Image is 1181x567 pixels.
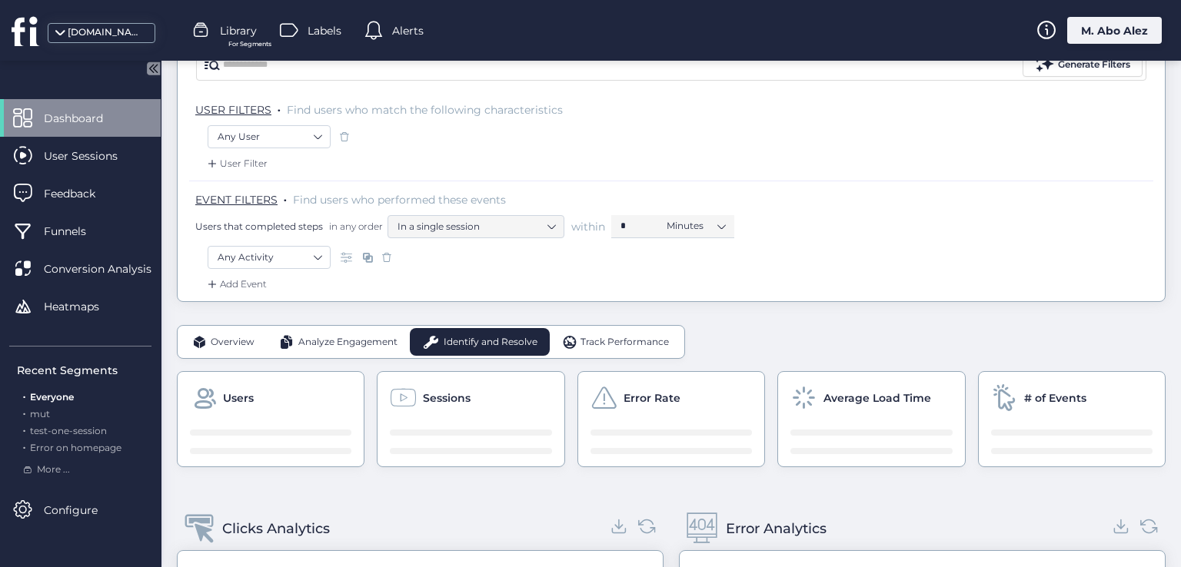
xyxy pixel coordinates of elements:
span: Configure [44,502,121,519]
span: . [23,405,25,419]
span: For Segments [228,39,271,49]
span: Identify and Resolve [444,335,537,350]
span: Library [220,22,257,39]
span: Overview [211,335,254,350]
span: . [278,100,281,115]
span: Heatmaps [44,298,122,315]
nz-select-item: In a single session [398,215,554,238]
div: Error Analytics [726,518,827,539]
span: Users [223,390,254,406]
span: Everyone [30,391,74,403]
span: EVENT FILTERS [195,193,278,207]
span: # of Events [1024,390,1086,406]
span: . [23,439,25,453]
span: Funnels [44,223,109,240]
span: More ... [37,463,70,477]
span: Analyze Engagement [298,335,398,350]
span: Users that completed steps [195,220,323,233]
span: Error on homepage [30,442,121,453]
span: Error Rate [624,390,680,406]
span: Feedback [44,185,118,202]
button: Generate Filters [1023,54,1143,77]
nz-select-item: Any Activity [218,246,321,269]
span: Dashboard [44,110,126,127]
div: Add Event [205,277,267,292]
span: . [284,190,287,205]
span: . [23,388,25,403]
span: Labels [308,22,341,39]
span: Find users who performed these events [293,193,506,207]
div: Recent Segments [17,362,151,379]
div: [DOMAIN_NAME] [68,25,145,40]
nz-select-item: Minutes [667,214,725,237]
span: Average Load Time [823,390,931,406]
span: Track Performance [581,335,669,350]
div: Generate Filters [1058,58,1130,72]
div: M. Abo Alez [1067,17,1162,44]
span: mut [30,408,50,419]
div: Clicks Analytics [222,518,330,539]
span: Find users who match the following characteristics [287,103,563,117]
span: USER FILTERS [195,103,271,117]
div: User Filter [205,156,268,171]
span: Alerts [392,22,424,39]
span: Conversion Analysis [44,260,175,277]
span: . [23,422,25,436]
nz-select-item: Any User [218,125,321,148]
span: in any order [326,220,383,233]
span: Sessions [423,390,471,406]
span: within [571,219,605,234]
span: test-one-session [30,425,107,436]
span: User Sessions [44,148,141,164]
